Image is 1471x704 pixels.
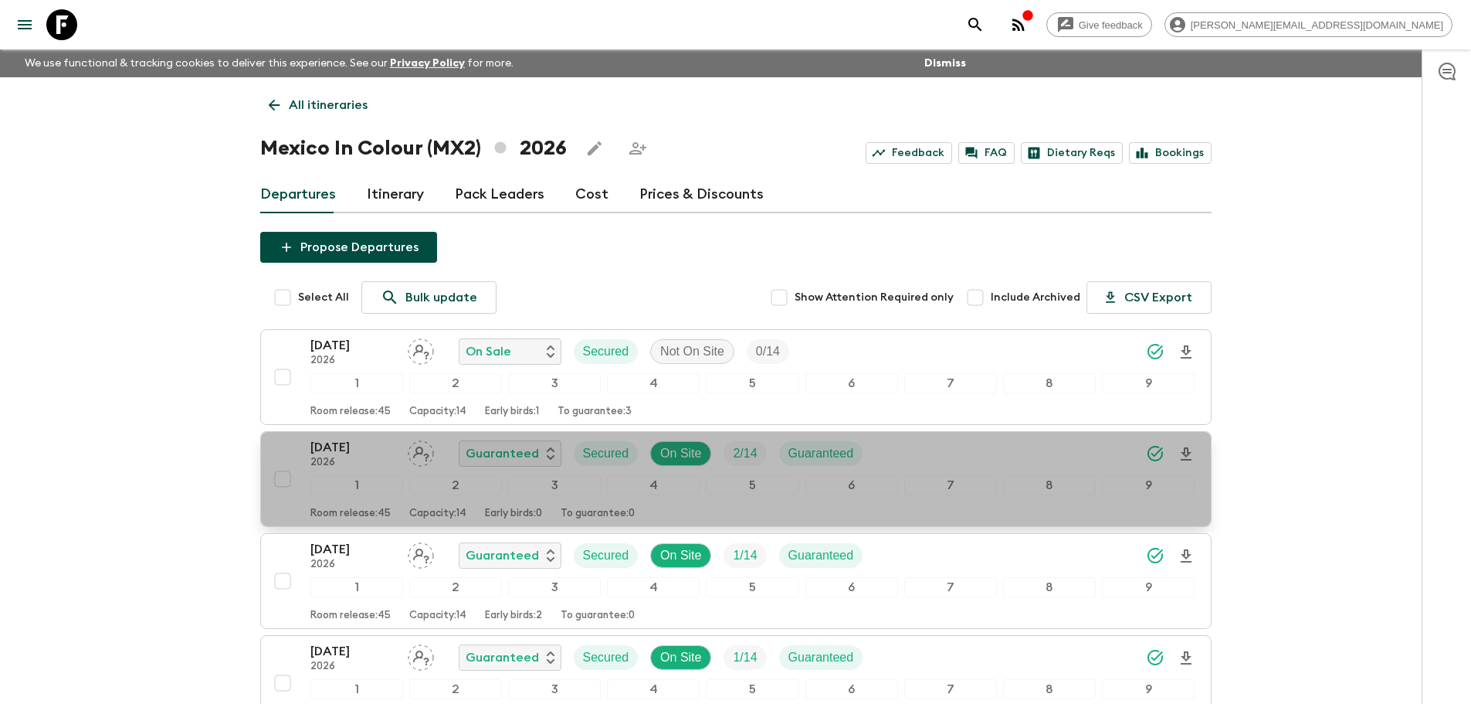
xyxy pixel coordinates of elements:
p: Guaranteed [788,648,854,667]
p: On Sale [466,342,511,361]
div: 7 [904,679,997,699]
svg: Download Onboarding [1177,445,1195,464]
p: Room release: 45 [310,610,391,622]
button: Propose Departures [260,232,437,263]
a: Give feedback [1046,12,1152,37]
span: Include Archived [991,290,1080,305]
div: Secured [574,339,639,364]
p: 2026 [310,355,395,367]
div: 8 [1003,577,1096,597]
div: 5 [706,577,798,597]
div: Not On Site [650,339,734,364]
div: 5 [706,475,798,495]
p: Bulk update [405,288,477,307]
p: To guarantee: 0 [561,610,635,622]
p: Guaranteed [466,546,539,565]
div: 4 [607,475,700,495]
p: Capacity: 14 [409,508,466,520]
span: Assign pack leader [408,547,434,559]
div: 6 [805,373,898,393]
div: 4 [607,373,700,393]
p: Secured [583,546,629,565]
p: Early birds: 2 [485,610,542,622]
a: Itinerary [367,176,424,213]
a: FAQ [958,142,1015,164]
div: On Site [650,441,711,466]
p: Guaranteed [466,444,539,463]
div: Secured [574,645,639,670]
svg: Synced Successfully [1146,546,1164,565]
a: Bookings [1129,142,1212,164]
div: 7 [904,577,997,597]
div: 9 [1102,373,1195,393]
a: Departures [260,176,336,213]
div: 3 [508,373,601,393]
button: [DATE]2026Assign pack leaderGuaranteedSecuredOn SiteTrip FillGuaranteed123456789Room release:45Ca... [260,533,1212,629]
p: Secured [583,648,629,667]
div: 6 [805,577,898,597]
p: Not On Site [660,342,724,361]
div: Secured [574,543,639,568]
div: 4 [607,577,700,597]
div: 5 [706,373,798,393]
p: Room release: 45 [310,406,391,418]
div: Trip Fill [724,441,766,466]
div: 2 [409,373,502,393]
span: Share this itinerary [622,133,653,164]
a: Pack Leaders [455,176,544,213]
div: 6 [805,475,898,495]
p: Room release: 45 [310,508,391,520]
h1: Mexico In Colour (MX2) 2026 [260,133,567,164]
svg: Synced Successfully [1146,648,1164,667]
p: On Site [660,444,701,463]
div: Trip Fill [724,645,766,670]
p: [DATE] [310,336,395,355]
div: Trip Fill [747,339,789,364]
div: Secured [574,441,639,466]
div: 1 [310,679,403,699]
div: 3 [508,577,601,597]
span: Give feedback [1070,19,1151,31]
div: 9 [1102,679,1195,699]
a: Dietary Reqs [1021,142,1123,164]
span: [PERSON_NAME][EMAIL_ADDRESS][DOMAIN_NAME] [1182,19,1452,31]
a: All itineraries [260,90,376,121]
div: 1 [310,373,403,393]
div: 8 [1003,679,1096,699]
div: [PERSON_NAME][EMAIL_ADDRESS][DOMAIN_NAME] [1164,12,1452,37]
svg: Download Onboarding [1177,649,1195,668]
div: 1 [310,577,403,597]
p: All itineraries [289,96,368,114]
p: 1 / 14 [733,546,757,565]
p: Guaranteed [466,648,539,667]
button: Dismiss [920,53,970,74]
p: 2026 [310,661,395,673]
div: 3 [508,679,601,699]
div: 1 [310,475,403,495]
div: 7 [904,475,997,495]
div: On Site [650,645,711,670]
button: search adventures [960,9,991,40]
div: 2 [409,577,502,597]
div: 7 [904,373,997,393]
button: CSV Export [1086,281,1212,314]
p: [DATE] [310,438,395,457]
div: 9 [1102,577,1195,597]
a: Privacy Policy [390,58,465,69]
p: Secured [583,342,629,361]
div: 8 [1003,373,1096,393]
a: Bulk update [361,281,497,314]
p: Guaranteed [788,546,854,565]
button: [DATE]2026Assign pack leaderOn SaleSecuredNot On SiteTrip Fill123456789Room release:45Capacity:14... [260,329,1212,425]
p: [DATE] [310,540,395,559]
p: On Site [660,546,701,565]
button: menu [9,9,40,40]
span: Assign pack leader [408,445,434,457]
button: Edit this itinerary [579,133,610,164]
div: 8 [1003,475,1096,495]
p: [DATE] [310,642,395,661]
div: 3 [508,475,601,495]
p: Early birds: 0 [485,508,542,520]
svg: Download Onboarding [1177,343,1195,362]
p: To guarantee: 0 [561,508,635,520]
